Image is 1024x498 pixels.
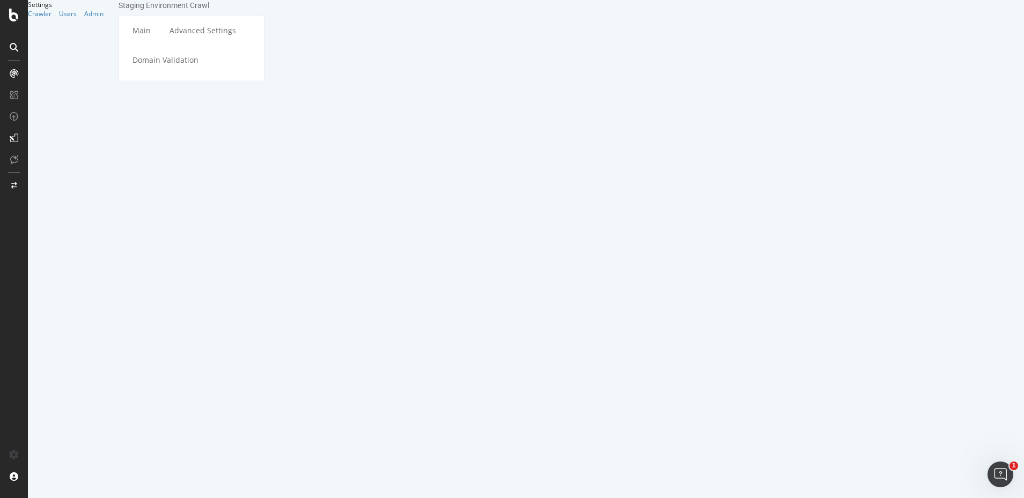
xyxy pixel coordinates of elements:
a: HTML Extract [13,75,77,104]
a: Users [59,9,77,18]
a: Crawler [28,9,51,18]
a: Main [13,16,48,45]
a: Admin [84,9,104,18]
a: Scheduling [79,75,136,104]
a: Advanced Settings [50,16,133,45]
span: 1 [1010,462,1018,470]
a: Domain Validation [13,45,95,75]
iframe: Intercom live chat [988,462,1013,487]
